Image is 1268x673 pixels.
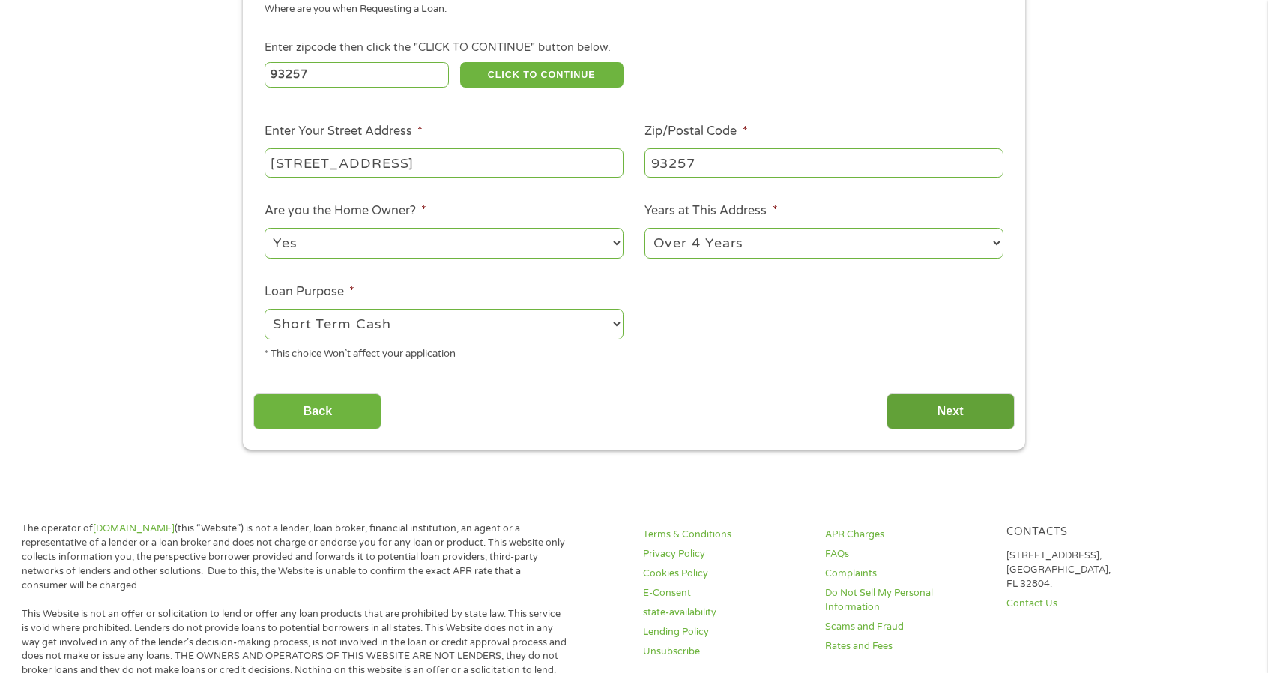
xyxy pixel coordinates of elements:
[93,522,175,534] a: [DOMAIN_NAME]
[825,639,988,654] a: Rates and Fees
[643,586,806,600] a: E-Consent
[1006,549,1170,591] p: [STREET_ADDRESS], [GEOGRAPHIC_DATA], FL 32804.
[643,606,806,620] a: state-availability
[643,567,806,581] a: Cookies Policy
[643,645,806,659] a: Unsubscribe
[825,586,988,615] a: Do Not Sell My Personal Information
[643,625,806,639] a: Lending Policy
[265,203,426,219] label: Are you the Home Owner?
[643,547,806,561] a: Privacy Policy
[265,124,423,139] label: Enter Your Street Address
[265,40,1003,56] div: Enter zipcode then click the "CLICK TO CONTINUE" button below.
[825,620,988,634] a: Scams and Fraud
[644,124,747,139] label: Zip/Postal Code
[825,567,988,581] a: Complaints
[265,148,624,177] input: 1 Main Street
[644,203,777,219] label: Years at This Address
[460,62,624,88] button: CLICK TO CONTINUE
[1006,597,1170,611] a: Contact Us
[887,393,1015,430] input: Next
[253,393,381,430] input: Back
[265,342,624,362] div: * This choice Won’t affect your application
[1006,525,1170,540] h4: Contacts
[265,62,450,88] input: Enter Zipcode (e.g 01510)
[265,2,993,17] div: Where are you when Requesting a Loan.
[22,522,567,592] p: The operator of (this “Website”) is not a lender, loan broker, financial institution, an agent or...
[825,547,988,561] a: FAQs
[825,528,988,542] a: APR Charges
[265,284,354,300] label: Loan Purpose
[643,528,806,542] a: Terms & Conditions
